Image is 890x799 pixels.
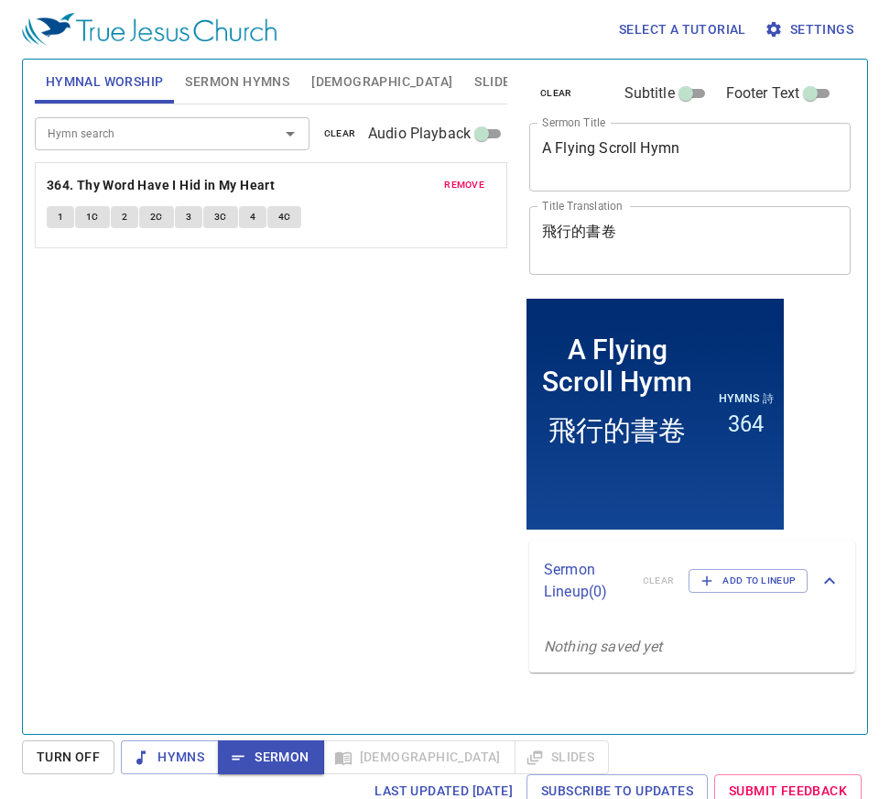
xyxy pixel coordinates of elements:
span: Hymns [136,746,204,769]
span: Footer Text [726,82,800,104]
button: clear [313,123,367,145]
span: Audio Playback [368,123,471,145]
button: Hymns [121,740,219,774]
span: remove [444,177,484,193]
span: 1 [58,209,63,225]
button: Settings [761,13,861,47]
span: Settings [768,18,853,41]
span: 1C [86,209,99,225]
span: 4C [278,209,291,225]
div: Sermon Lineup(0)clearAdd to Lineup [529,541,855,621]
span: Turn Off [37,746,100,769]
i: Nothing saved yet [544,638,663,655]
button: clear [529,82,583,104]
b: 364. Thy Word Have I Hid in My Heart [47,174,275,197]
span: Slides [474,71,517,93]
span: Subtitle [624,82,675,104]
button: 2 [111,206,138,228]
button: 2C [139,206,174,228]
span: 3 [186,209,191,225]
button: remove [433,174,495,196]
button: Add to Lineup [689,569,808,593]
span: 2 [122,209,127,225]
span: 4 [250,209,255,225]
span: Select a tutorial [619,18,746,41]
button: 4C [267,206,302,228]
p: Sermon Lineup ( 0 ) [544,559,628,603]
span: Sermon [233,746,309,769]
button: 364. Thy Word Have I Hid in My Heart [47,174,278,197]
button: 3C [203,206,238,228]
button: 3 [175,206,202,228]
iframe: from-child [522,294,788,534]
span: clear [540,85,572,102]
span: Hymnal Worship [46,71,164,93]
img: True Jesus Church [22,13,277,46]
span: clear [324,126,356,142]
span: Sermon Hymns [185,71,289,93]
button: Turn Off [22,740,114,774]
button: Open [277,121,303,147]
span: 2C [150,209,163,225]
textarea: A Flying Scroll Hymn [542,139,838,174]
span: Add to Lineup [700,573,796,589]
textarea: 飛行的書卷 [542,223,838,257]
button: Sermon [218,740,323,774]
button: 4 [239,206,266,228]
button: Select a tutorial [612,13,754,47]
button: 1 [47,206,74,228]
span: [DEMOGRAPHIC_DATA] [311,71,452,93]
button: 1C [75,206,110,228]
span: 3C [214,209,227,225]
